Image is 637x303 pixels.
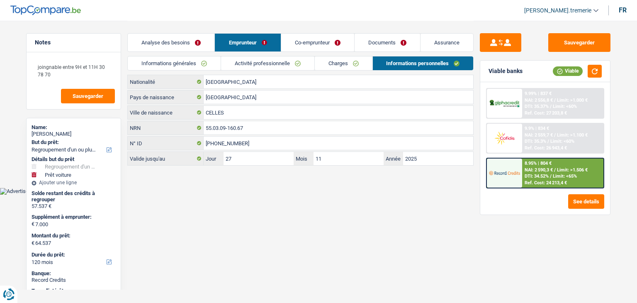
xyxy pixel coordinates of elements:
[35,39,112,46] h5: Notes
[403,152,473,165] input: AAAA
[73,93,103,99] span: Sauvegarder
[204,75,473,88] input: Belgique
[32,214,114,220] label: Supplément à emprunter:
[32,221,34,227] span: €
[525,161,552,166] div: 8.95% | 804 €
[32,124,116,131] div: Name:
[373,56,474,70] a: Informations personnelles
[554,132,556,138] span: /
[384,152,404,165] label: Année
[32,131,116,137] div: [PERSON_NAME]
[32,288,116,294] div: Taux d'intérêt:
[128,90,204,104] label: Pays de naissance
[557,167,588,173] span: Limit: >1.506 €
[525,132,553,138] span: NAI: 2 559,7 €
[224,152,294,165] input: JJ
[619,6,627,14] div: fr
[32,232,114,239] label: Montant du prêt:
[315,56,372,70] a: Charges
[128,121,204,134] label: NRN
[550,104,552,109] span: /
[547,139,549,144] span: /
[32,203,116,210] div: 57.537 €
[10,5,81,15] img: TopCompare Logo
[553,173,577,179] span: Limit: <65%
[32,156,116,163] div: Détails but du prêt
[32,270,116,277] div: Banque:
[32,252,114,258] label: Durée du prêt:
[489,99,520,108] img: AlphaCredit
[568,194,604,209] button: See details
[524,7,591,14] span: [PERSON_NAME].tremerie
[128,137,204,150] label: N° ID
[525,139,546,144] span: DTI: 35.3%
[355,34,420,51] a: Documents
[489,68,523,75] div: Viable banks
[518,4,598,17] a: [PERSON_NAME].tremerie
[32,139,114,146] label: But du prêt:
[294,152,314,165] label: Mois
[32,190,116,203] div: Solde restant des crédits à regrouper
[128,34,214,51] a: Analyse des besoins
[204,152,224,165] label: Jour
[525,91,552,96] div: 9.99% | 837 €
[489,165,520,181] img: Record Credits
[128,106,204,119] label: Ville de naissance
[557,132,588,138] span: Limit: >1.100 €
[553,104,577,109] span: Limit: <60%
[525,98,553,103] span: NAI: 2 556,8 €
[550,139,574,144] span: Limit: <60%
[32,240,34,247] span: €
[421,34,473,51] a: Assurance
[525,180,567,186] div: Ref. Cost: 24 213,4 €
[525,167,553,173] span: NAI: 2 590,3 €
[128,152,204,165] label: Valide jusqu'au
[281,34,354,51] a: Co-emprunteur
[554,98,556,103] span: /
[128,56,221,70] a: Informations générales
[128,75,204,88] label: Nationalité
[525,173,549,179] span: DTI: 34.52%
[525,145,567,151] div: Ref. Cost: 26 943,4 €
[489,130,520,146] img: Cofidis
[32,180,116,186] div: Ajouter une ligne
[548,33,610,52] button: Sauvegarder
[314,152,384,165] input: MM
[550,173,552,179] span: /
[32,277,116,283] div: Record Credits
[557,98,588,103] span: Limit: >1.000 €
[554,167,556,173] span: /
[525,110,567,116] div: Ref. Cost: 27 203,8 €
[553,66,583,76] div: Viable
[525,104,549,109] span: DTI: 35.37%
[204,121,473,134] input: 12.12.12-123.12
[525,126,549,131] div: 9.9% | 834 €
[221,56,314,70] a: Activité professionnelle
[215,34,280,51] a: Emprunteur
[61,89,115,103] button: Sauvegarder
[204,137,473,150] input: 590-1234567-89
[204,90,473,104] input: Belgique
